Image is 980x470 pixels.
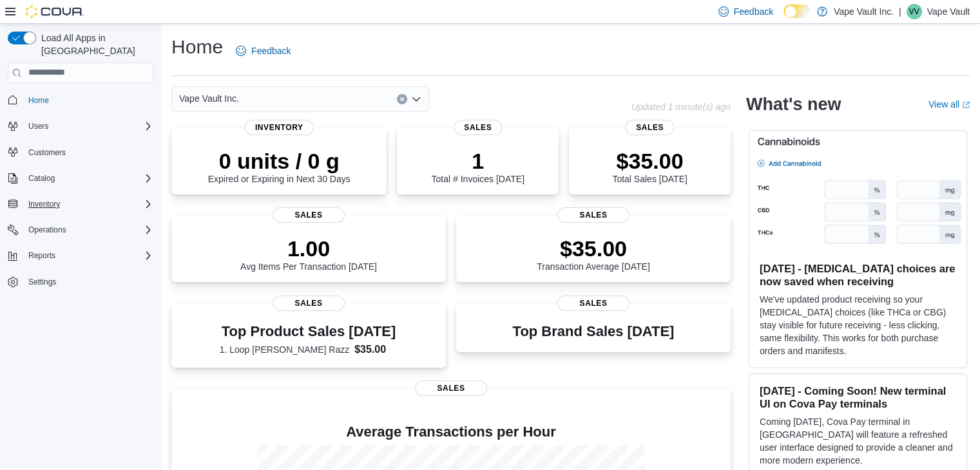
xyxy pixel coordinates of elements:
a: Feedback [231,38,296,64]
span: Inventory [28,199,60,209]
span: Catalog [28,173,55,183]
img: Cova [26,5,84,18]
p: 1.00 [240,236,377,261]
button: Inventory [23,196,65,212]
span: Customers [28,147,66,158]
p: | [899,4,901,19]
span: Settings [28,277,56,287]
span: Sales [273,207,345,223]
span: Vape Vault Inc. [179,91,239,106]
span: Reports [28,250,55,261]
span: Inventory [23,196,153,212]
p: Vape Vault Inc. [834,4,894,19]
button: Catalog [23,171,60,186]
p: Vape Vault [927,4,970,19]
a: Settings [23,274,61,290]
span: Home [28,95,49,106]
h4: Average Transactions per Hour [182,424,720,440]
span: Feedback [734,5,773,18]
span: Inventory [245,120,314,135]
svg: External link [962,101,970,109]
span: Customers [23,144,153,160]
span: Reports [23,248,153,263]
nav: Complex example [8,86,153,325]
p: $35.00 [537,236,650,261]
button: Users [23,118,53,134]
span: Sales [273,296,345,311]
dt: 1. Loop [PERSON_NAME] Razz [220,343,350,356]
a: View allExternal link [928,99,970,109]
button: Home [3,91,159,109]
span: Settings [23,274,153,290]
span: Home [23,92,153,108]
h3: [DATE] - Coming Soon! New terminal UI on Cova Pay terminals [760,384,956,410]
span: Sales [415,381,487,396]
input: Dark Mode [783,5,811,18]
div: Transaction Average [DATE] [537,236,650,272]
span: Dark Mode [783,18,784,19]
div: Avg Items Per Transaction [DATE] [240,236,377,272]
span: Users [23,118,153,134]
span: Load All Apps in [GEOGRAPHIC_DATA] [36,32,153,57]
h3: Top Product Sales [DATE] [220,324,398,339]
button: Reports [23,248,61,263]
p: 1 [431,148,524,174]
button: Customers [3,143,159,162]
button: Open list of options [411,94,421,104]
div: Expired or Expiring in Next 30 Days [208,148,351,184]
span: Sales [626,120,674,135]
h2: What's new [746,94,841,115]
h3: Top Brand Sales [DATE] [513,324,675,339]
button: Clear input [397,94,407,104]
span: Operations [28,225,66,235]
p: We've updated product receiving so your [MEDICAL_DATA] choices (like THCa or CBG) stay visible fo... [760,293,956,357]
span: Feedback [251,44,291,57]
span: Sales [557,296,629,311]
span: Sales [557,207,629,223]
p: 0 units / 0 g [208,148,351,174]
span: Catalog [23,171,153,186]
button: Catalog [3,169,159,187]
button: Operations [23,222,72,238]
h1: Home [171,34,223,60]
a: Home [23,93,54,108]
span: Operations [23,222,153,238]
span: Users [28,121,48,131]
div: Total # Invoices [DATE] [431,148,524,184]
button: Reports [3,247,159,265]
h3: [DATE] - [MEDICAL_DATA] choices are now saved when receiving [760,262,956,288]
p: Coming [DATE], Cova Pay terminal in [GEOGRAPHIC_DATA] will feature a refreshed user interface des... [760,415,956,467]
dd: $35.00 [354,342,398,357]
p: Updated 1 minute(s) ago [631,102,731,112]
button: Settings [3,272,159,291]
button: Operations [3,221,159,239]
a: Customers [23,145,71,160]
div: Total Sales [DATE] [612,148,687,184]
span: Sales [454,120,502,135]
span: VV [909,4,919,19]
p: $35.00 [612,148,687,174]
button: Inventory [3,195,159,213]
button: Users [3,117,159,135]
div: Vape Vault [907,4,922,19]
